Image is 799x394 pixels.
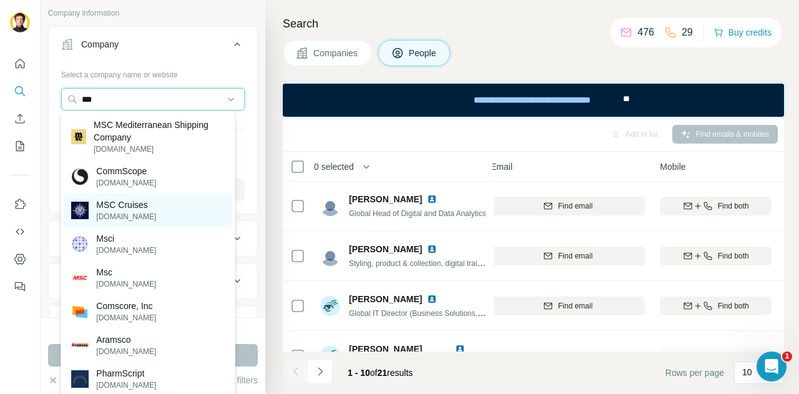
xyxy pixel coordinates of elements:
span: results [348,368,413,378]
span: 0 selected [314,160,354,173]
p: MSC Cruises [96,199,156,211]
p: [DOMAIN_NAME] [96,278,156,290]
img: CommScope [71,168,89,185]
img: Avatar [10,12,30,32]
button: Navigate to next page [308,359,333,384]
div: Select a company name or website [61,64,245,81]
span: Find both [718,300,749,312]
p: Msc [96,266,156,278]
img: Msci [71,235,89,253]
p: Aramsco [96,333,156,346]
p: Msci [96,232,156,245]
span: Find email [558,250,592,262]
span: [PERSON_NAME] [349,193,422,205]
img: Aramsco [71,337,89,354]
p: 10 [742,366,752,378]
button: Use Surfe on LinkedIn [10,193,30,215]
span: of [370,368,378,378]
img: Avatar [320,246,340,266]
button: Dashboard [10,248,30,270]
span: Global IT Director (Business Solutions, Digital & Corporate Systems) | Luxury | Retail | CIO Office [349,308,671,318]
span: Global Head of Digital and Data Analytics [349,209,486,218]
p: Company information [48,7,258,19]
span: Companies [313,47,359,59]
img: Avatar [320,346,340,366]
iframe: Intercom live chat [757,352,787,382]
h4: Search [283,15,784,32]
p: [DOMAIN_NAME] [96,211,156,222]
img: provider findymail logo [491,350,501,362]
span: [PERSON_NAME] [349,293,422,305]
p: [DOMAIN_NAME] [94,144,225,155]
span: [PERSON_NAME] [349,243,422,255]
button: Find email [491,197,645,215]
button: Find both [660,247,772,265]
button: Feedback [10,275,30,298]
img: Avatar [320,196,340,216]
button: Industry [49,224,257,254]
span: Email [491,160,512,173]
img: Comscore, Inc [71,303,89,320]
button: Use Surfe API [10,220,30,243]
img: MSC Mediterranean Shipping Company [71,129,86,144]
span: Rows per page [665,367,724,379]
button: Find both [660,297,772,315]
span: 1 - 10 [348,368,370,378]
button: Search [10,80,30,102]
span: Mobile [660,160,685,173]
span: 1 [782,352,792,362]
iframe: Banner [283,84,784,117]
span: [EMAIL_ADDRESS][DOMAIN_NAME] [507,351,655,361]
p: [DOMAIN_NAME] [96,346,156,357]
span: Find email [558,200,592,212]
button: Clear [48,374,84,387]
img: LinkedIn logo [427,244,437,254]
p: PharmScript [96,367,156,380]
button: Buy credits [713,24,772,41]
img: LinkedIn logo [427,194,437,204]
p: 476 [637,25,654,40]
p: [DOMAIN_NAME] [96,177,156,189]
p: [DOMAIN_NAME] [96,245,156,256]
img: MSC Cruises [71,202,89,219]
p: [DOMAIN_NAME] [96,380,156,391]
span: [PERSON_NAME] [349,344,422,354]
p: Comscore, Inc [96,300,156,312]
span: 21 [378,368,388,378]
div: Company [81,38,119,51]
button: Find email [491,247,645,265]
button: Quick start [10,52,30,75]
button: Enrich CSV [10,107,30,130]
p: [DOMAIN_NAME] [96,312,156,323]
img: Avatar [320,296,340,316]
p: CommScope [96,165,156,177]
img: LinkedIn logo [427,294,437,304]
span: Find email [558,300,592,312]
p: MSC Mediterranean Shipping Company [94,119,225,144]
span: People [409,47,438,59]
button: Annual revenue ($) [49,308,257,338]
button: Find both [660,197,772,215]
img: Msc [71,269,89,287]
button: Company [49,29,257,64]
span: Find both [718,250,749,262]
span: Find both [718,200,749,212]
span: Styling, product & collection, digital training Director [349,258,519,268]
img: PharmScript [71,370,89,388]
img: LinkedIn logo [455,344,465,354]
p: 29 [682,25,693,40]
button: Find email [491,297,645,315]
button: HQ location [49,266,257,296]
button: My lists [10,135,30,157]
